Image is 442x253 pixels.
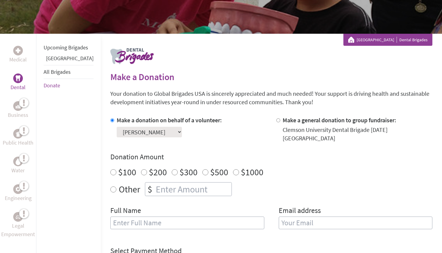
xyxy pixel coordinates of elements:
[11,157,25,175] a: WaterWater
[279,217,433,229] input: Your Email
[5,194,32,202] p: Engineering
[1,212,35,239] a: Legal EmpowermentLegal Empowerment
[16,187,20,192] img: Engineering
[46,55,94,62] a: [GEOGRAPHIC_DATA]
[110,48,154,64] img: logo-dental.png
[110,206,141,217] label: Full Name
[44,68,71,75] a: All Brigades
[16,104,20,108] img: Business
[13,184,23,194] div: Engineering
[13,46,23,55] div: Medical
[11,166,25,175] p: Water
[13,157,23,166] div: Water
[8,101,28,119] a: BusinessBusiness
[16,48,20,53] img: Medical
[44,79,94,92] li: Donate
[241,166,263,178] label: $1000
[44,44,88,51] a: Upcoming Brigades
[5,184,32,202] a: EngineeringEngineering
[16,215,20,219] img: Legal Empowerment
[110,152,432,162] h4: Donation Amount
[13,73,23,83] div: Dental
[348,37,428,43] div: Dental Brigades
[16,158,20,165] img: Water
[3,139,33,147] p: Public Health
[13,212,23,222] div: Legal Empowerment
[44,54,94,65] li: Panama
[3,129,33,147] a: Public HealthPublic Health
[44,41,94,54] li: Upcoming Brigades
[44,65,94,79] li: All Brigades
[180,166,198,178] label: $300
[149,166,167,178] label: $200
[210,166,228,178] label: $500
[118,166,136,178] label: $100
[117,116,222,124] label: Make a donation on behalf of a volunteer:
[110,89,432,106] p: Your donation to Global Brigades USA is sincerely appreciated and much needed! Your support is dr...
[110,217,264,229] input: Enter Full Name
[9,55,27,64] p: Medical
[283,116,396,124] label: Make a general donation to group fundraiser:
[13,129,23,139] div: Public Health
[16,131,20,137] img: Public Health
[1,222,35,239] p: Legal Empowerment
[16,75,20,81] img: Dental
[11,73,26,92] a: DentalDental
[110,71,432,82] h2: Make a Donation
[13,101,23,111] div: Business
[145,183,155,196] div: $
[8,111,28,119] p: Business
[9,46,27,64] a: MedicalMedical
[357,37,397,43] a: [GEOGRAPHIC_DATA]
[283,126,433,142] div: Clemson University Dental Brigade [DATE] [GEOGRAPHIC_DATA]
[44,82,60,89] a: Donate
[11,83,26,92] p: Dental
[155,183,232,196] input: Enter Amount
[279,206,321,217] label: Email address
[119,182,140,196] label: Other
